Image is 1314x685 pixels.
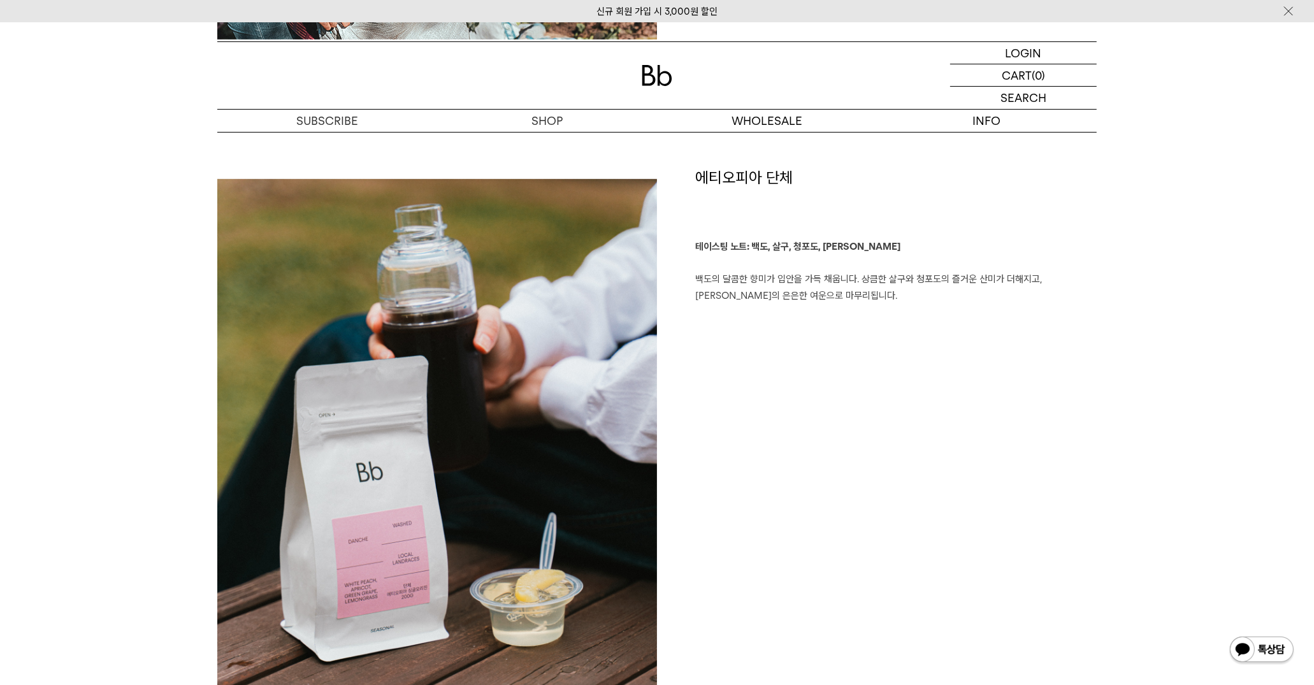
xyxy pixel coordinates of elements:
a: SUBSCRIBE [217,110,437,132]
h1: 에티오피아 단체 [695,167,1097,240]
a: 신규 회원 가입 시 3,000원 할인 [596,6,718,17]
p: (0) [1032,64,1045,86]
a: SHOP [437,110,657,132]
p: 백도의 달콤한 향미가 입안을 가득 채웁니다. 상큼한 살구와 청포도의 즐거운 산미가 더해지고, [PERSON_NAME]의 은은한 여운으로 마무리됩니다. [695,239,1097,304]
a: LOGIN [950,42,1097,64]
a: CART (0) [950,64,1097,87]
img: 카카오톡 채널 1:1 채팅 버튼 [1229,635,1295,666]
p: INFO [877,110,1097,132]
p: CART [1002,64,1032,86]
img: 로고 [642,65,672,86]
p: SEARCH [1000,87,1046,109]
b: 테이스팅 노트: 백도, 살구, 청포도, [PERSON_NAME] [695,241,900,252]
p: LOGIN [1006,42,1042,64]
p: WHOLESALE [657,110,877,132]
